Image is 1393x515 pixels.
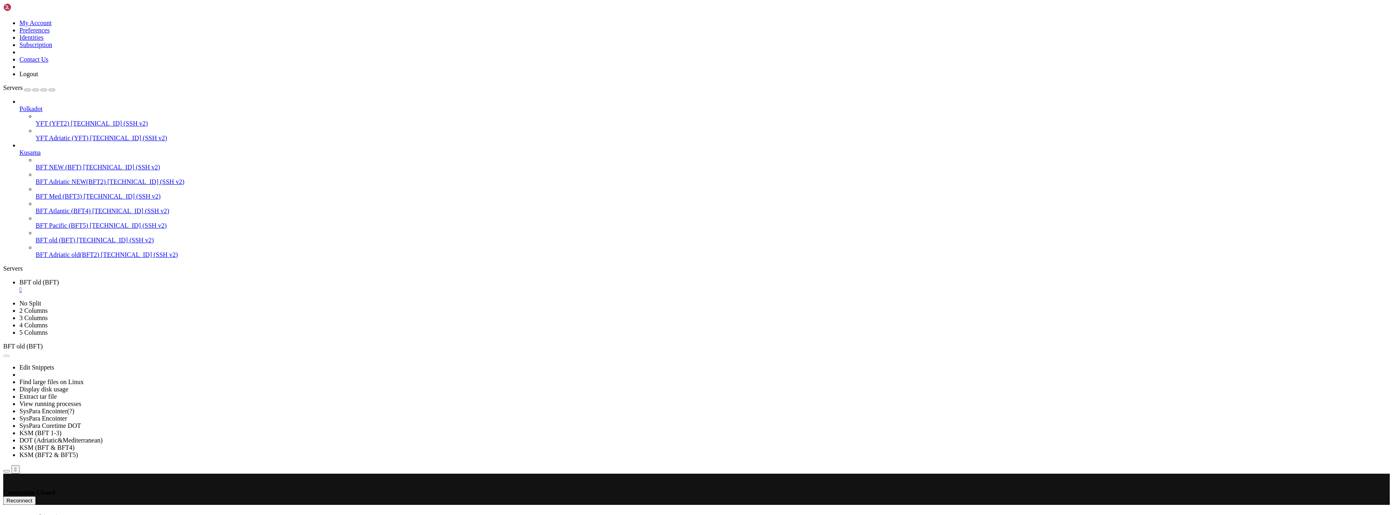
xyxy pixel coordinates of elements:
[36,135,1390,142] a: YFT Adriatic (YFT) [TECHNICAL_ID] (SSH v2)
[36,200,1390,215] li: BFT Atlantic (BFT4) [TECHNICAL_ID] (SSH v2)
[36,186,1390,200] li: BFT Med (BFT3) [TECHNICAL_ID] (SSH v2)
[36,113,1390,127] li: YFT (YFT2) [TECHNICAL_ID] (SSH v2)
[3,265,1390,272] div: Servers
[101,251,178,258] span: [TECHNICAL_ID] (SSH v2)
[19,364,54,371] a: Edit Snippets
[19,279,1390,293] a: BFT old (BFT)
[19,378,84,385] a: Find large files on Linux
[36,244,1390,259] li: BFT Adriatic old(BFT2) [TECHNICAL_ID] (SSH v2)
[36,222,88,229] span: BFT Pacific (BFT5)
[90,135,167,141] span: [TECHNICAL_ID] (SSH v2)
[107,178,184,185] span: [TECHNICAL_ID] (SSH v2)
[36,178,1390,186] a: BFT Adriatic NEW(BFT2) [TECHNICAL_ID] (SSH v2)
[36,229,1390,244] li: BFT old (BFT) [TECHNICAL_ID] (SSH v2)
[3,3,50,11] img: Shellngn
[19,149,40,156] span: Kusama
[19,329,48,336] a: 5 Columns
[19,307,48,314] a: 2 Columns
[36,207,1390,215] a: BFT Atlantic (BFT4) [TECHNICAL_ID] (SSH v2)
[77,237,154,244] span: [TECHNICAL_ID] (SSH v2)
[19,19,52,26] a: My Account
[19,98,1390,142] li: Polkadot
[36,222,1390,229] a: BFT Pacific (BFT5) [TECHNICAL_ID] (SSH v2)
[19,56,49,63] a: Contact Us
[19,300,41,307] a: No Split
[19,71,38,77] a: Logout
[19,41,52,48] a: Subscription
[19,279,59,286] span: BFT old (BFT)
[19,105,43,112] span: Polkadot
[36,251,1390,259] a: BFT Adriatic old(BFT2) [TECHNICAL_ID] (SSH v2)
[83,164,160,171] span: [TECHNICAL_ID] (SSH v2)
[19,322,48,329] a: 4 Columns
[19,400,81,407] a: View running processes
[83,193,160,200] span: [TECHNICAL_ID] (SSH v2)
[36,120,1390,127] a: YFT (YFT2) [TECHNICAL_ID] (SSH v2)
[19,451,78,458] a: KSM (BFT2 & BFT5)
[36,207,91,214] span: BFT Atlantic (BFT4)
[71,120,148,127] span: [TECHNICAL_ID] (SSH v2)
[19,34,44,41] a: Identities
[19,314,48,321] a: 3 Columns
[36,251,99,258] span: BFT Adriatic old(BFT2)
[19,393,57,400] a: Extract tar file
[89,222,166,229] span: [TECHNICAL_ID] (SSH v2)
[36,237,75,244] span: BFT old (BFT)
[36,156,1390,171] li: BFT NEW (BFT) [TECHNICAL_ID] (SSH v2)
[11,465,20,474] button: 
[19,142,1390,259] li: Kusama
[19,386,68,393] a: Display disk usage
[92,207,169,214] span: [TECHNICAL_ID] (SSH v2)
[3,84,55,91] a: Servers
[19,444,75,451] a: KSM (BFT & BFT4)
[19,27,50,34] a: Preferences
[19,286,1390,293] a: 
[36,127,1390,142] li: YFT Adriatic (YFT) [TECHNICAL_ID] (SSH v2)
[36,164,81,171] span: BFT NEW (BFT)
[36,135,88,141] span: YFT Adriatic (YFT)
[15,466,17,472] div: 
[19,437,102,444] a: DOT (Adriatic&Mediterranean)
[36,193,1390,200] a: BFT Med (BFT3) [TECHNICAL_ID] (SSH v2)
[19,149,1390,156] a: Kusama
[36,193,82,200] span: BFT Med (BFT3)
[36,215,1390,229] li: BFT Pacific (BFT5) [TECHNICAL_ID] (SSH v2)
[36,171,1390,186] li: BFT Adriatic NEW(BFT2) [TECHNICAL_ID] (SSH v2)
[19,415,67,422] a: SysPara Encointer
[36,237,1390,244] a: BFT old (BFT) [TECHNICAL_ID] (SSH v2)
[36,164,1390,171] a: BFT NEW (BFT) [TECHNICAL_ID] (SSH v2)
[19,408,75,415] a: SysPara Encointer(?)
[36,178,106,185] span: BFT Adriatic NEW(BFT2)
[36,120,69,127] span: YFT (YFT2)
[3,84,23,91] span: Servers
[3,343,43,350] span: BFT old (BFT)
[19,430,62,436] a: KSM (BFT 1-3)
[19,422,81,429] a: SysPara Coretime DOT
[19,105,1390,113] a: Polkadot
